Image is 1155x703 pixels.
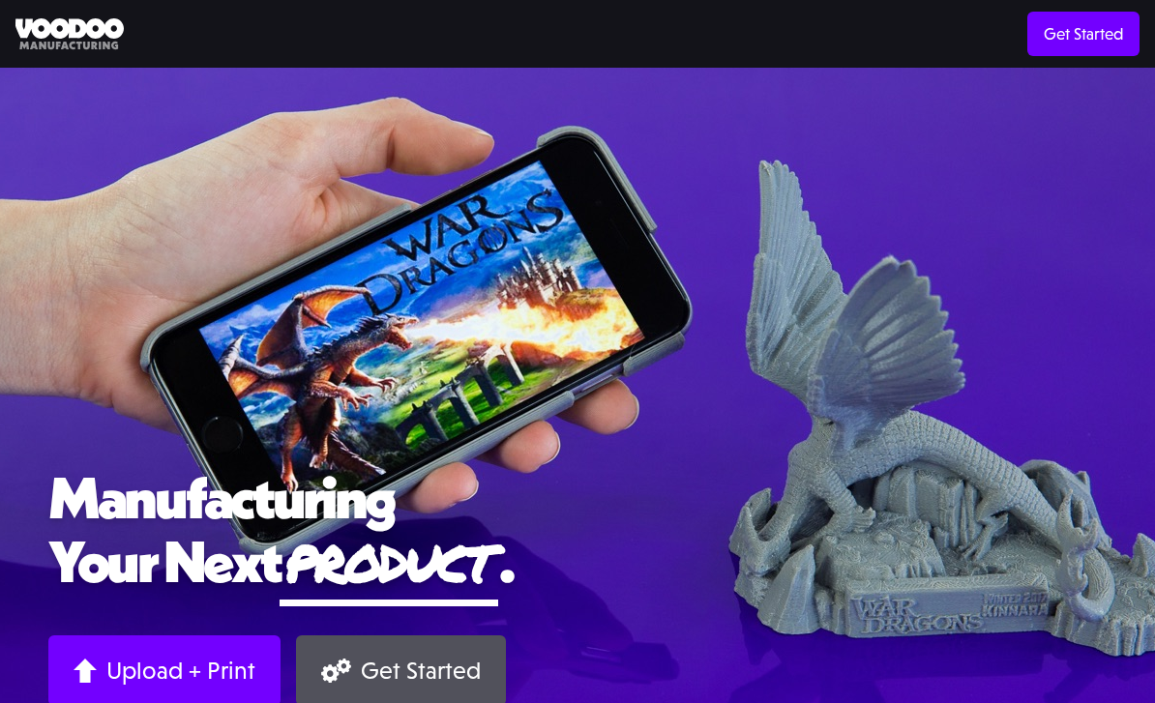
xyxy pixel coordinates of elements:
a: Get Started [1027,12,1140,56]
img: Arrow up [74,659,97,683]
h1: Manufacturing Your Next . [48,466,1107,606]
span: product [280,526,498,599]
div: Upload + Print [106,656,255,686]
div: Get Started [361,656,481,686]
img: Voodoo Manufacturing logo [15,18,124,50]
img: Gears [321,659,351,683]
